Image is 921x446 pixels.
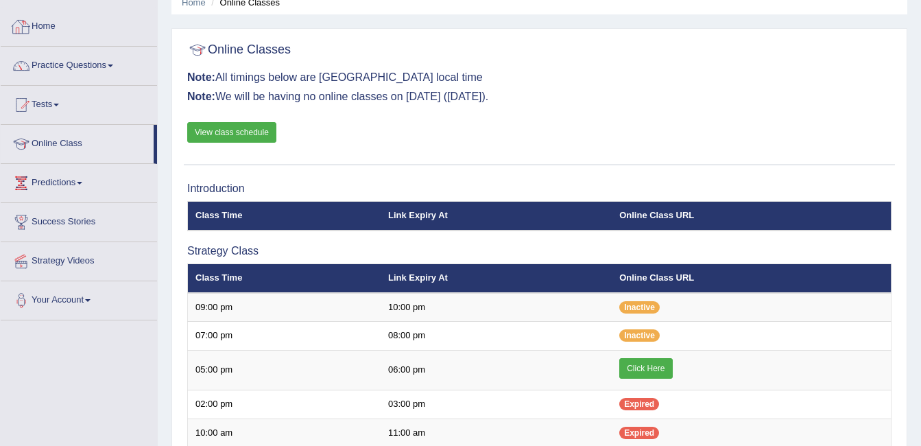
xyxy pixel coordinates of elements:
[187,91,215,102] b: Note:
[619,329,660,342] span: Inactive
[187,71,215,83] b: Note:
[187,40,291,60] h2: Online Classes
[188,293,381,322] td: 09:00 pm
[188,390,381,419] td: 02:00 pm
[1,203,157,237] a: Success Stories
[187,91,892,103] h3: We will be having no online classes on [DATE] ([DATE]).
[381,390,612,419] td: 03:00 pm
[612,202,891,231] th: Online Class URL
[619,301,660,314] span: Inactive
[187,71,892,84] h3: All timings below are [GEOGRAPHIC_DATA] local time
[1,47,157,81] a: Practice Questions
[187,245,892,257] h3: Strategy Class
[188,322,381,351] td: 07:00 pm
[187,122,276,143] a: View class schedule
[619,398,659,410] span: Expired
[1,164,157,198] a: Predictions
[381,322,612,351] td: 08:00 pm
[187,183,892,195] h3: Introduction
[612,264,891,293] th: Online Class URL
[1,86,157,120] a: Tests
[188,350,381,390] td: 05:00 pm
[188,202,381,231] th: Class Time
[188,264,381,293] th: Class Time
[381,202,612,231] th: Link Expiry At
[381,264,612,293] th: Link Expiry At
[1,125,154,159] a: Online Class
[1,8,157,42] a: Home
[381,350,612,390] td: 06:00 pm
[1,281,157,316] a: Your Account
[1,242,157,277] a: Strategy Videos
[619,427,659,439] span: Expired
[619,358,672,379] a: Click Here
[381,293,612,322] td: 10:00 pm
